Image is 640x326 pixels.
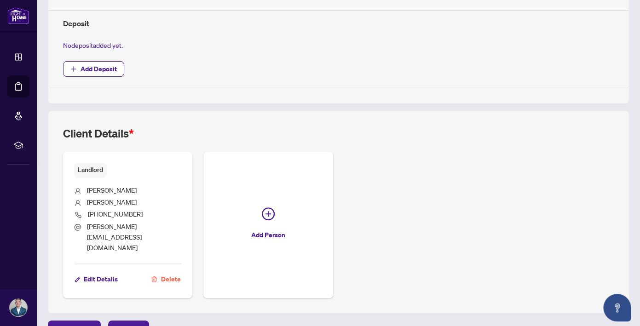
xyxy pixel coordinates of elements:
[63,18,614,29] h4: Deposit
[74,271,118,287] button: Edit Details
[251,228,285,242] span: Add Person
[161,272,181,286] span: Delete
[74,163,107,177] span: Landlord
[63,41,123,49] span: No deposit added yet.
[603,294,631,321] button: Open asap
[81,62,117,76] span: Add Deposit
[87,222,142,252] span: [PERSON_NAME][EMAIL_ADDRESS][DOMAIN_NAME]
[10,299,27,316] img: Profile Icon
[150,271,181,287] button: Delete
[63,61,124,77] button: Add Deposit
[84,272,118,286] span: Edit Details
[87,198,137,206] span: [PERSON_NAME]
[203,152,333,298] button: Add Person
[7,7,29,24] img: logo
[70,66,77,72] span: plus
[88,210,143,218] span: [PHONE_NUMBER]
[262,207,275,220] span: plus-circle
[87,186,137,194] span: [PERSON_NAME]
[63,126,134,141] h2: Client Details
